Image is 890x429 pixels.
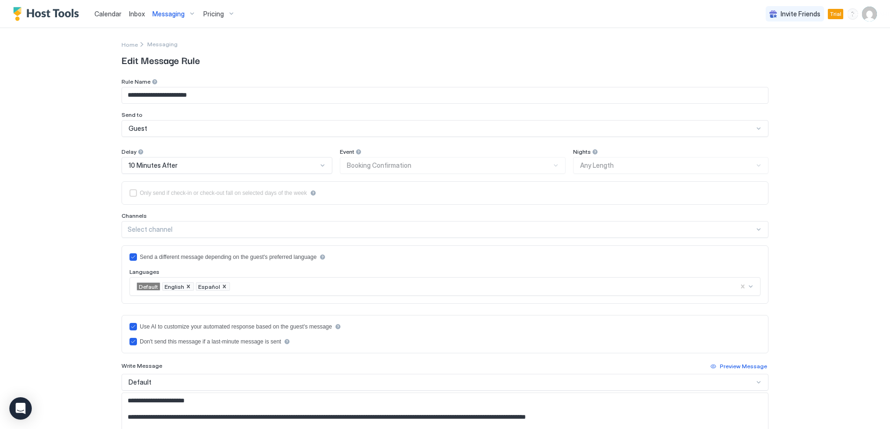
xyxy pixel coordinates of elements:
[129,338,761,345] div: disableIfLastMinute
[147,41,178,48] div: Breadcrumb
[152,10,185,18] span: Messaging
[185,283,192,290] div: Remove English
[781,10,820,18] span: Invite Friends
[129,189,761,197] div: isLimited
[140,338,281,345] div: Don't send this message if a last-minute message is sent
[122,53,768,67] span: Edit Message Rule
[140,190,307,196] div: Only send if check-in or check-out fall on selected days of the week
[9,397,32,420] div: Open Intercom Messenger
[94,10,122,18] span: Calendar
[709,361,768,372] button: Preview Message
[122,87,768,103] input: Input Field
[122,111,143,118] span: Send to
[129,10,145,18] span: Inbox
[129,323,761,330] div: useAI
[129,378,151,386] span: Default
[122,148,136,155] span: Delay
[129,268,159,275] span: Languages
[862,7,877,21] div: User profile
[129,253,761,261] div: languagesEnabled
[128,225,754,234] div: Select channel
[122,41,138,48] span: Home
[129,161,178,170] span: 10 Minutes After
[129,9,145,19] a: Inbox
[94,9,122,19] a: Calendar
[573,148,591,155] span: Nights
[122,78,151,85] span: Rule Name
[122,39,138,49] div: Breadcrumb
[122,39,138,49] a: Home
[140,323,332,330] div: Use AI to customize your automated response based on the guest's message
[198,283,220,290] span: Español
[847,8,858,20] div: menu
[122,212,147,219] span: Channels
[129,124,147,133] span: Guest
[203,10,224,18] span: Pricing
[221,283,228,290] div: Remove Español
[340,148,354,155] span: Event
[720,362,767,371] div: Preview Message
[139,283,158,290] span: Default
[13,7,83,21] a: Host Tools Logo
[165,283,184,290] span: English
[140,254,316,260] div: Send a different message depending on the guest's preferred language
[830,10,841,18] span: Trial
[147,41,178,48] span: Messaging
[122,362,162,369] span: Write Message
